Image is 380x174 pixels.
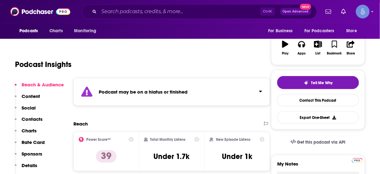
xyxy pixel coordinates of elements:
button: Play [277,37,293,59]
span: Charts [49,27,63,35]
input: Search podcasts, credits, & more... [99,7,260,17]
button: Reach & Audience [15,82,64,93]
button: Social [15,105,36,116]
h3: Under 1.7k [154,152,190,161]
p: Details [22,162,37,168]
button: Rate Card [15,139,45,151]
button: open menu [300,25,343,37]
h3: Under 1k [222,152,252,161]
p: Sponsors [22,151,42,157]
h1: Podcast Insights [15,60,72,69]
div: List [316,52,321,55]
button: open menu [15,25,46,37]
span: For Business [268,27,293,35]
section: Click to expand status details [73,78,270,106]
label: My Notes [277,161,359,172]
strong: Podcast may be on a hiatus or finished [99,89,187,95]
button: tell me why sparkleTell Me Why [277,76,359,89]
div: Search podcasts, credits, & more... [82,4,317,19]
button: Sponsors [15,151,42,162]
span: Ctrl K [260,8,275,16]
button: Open AdvancedNew [280,8,312,15]
span: Logged in as Spiral5-G1 [356,5,370,18]
a: Get this podcast via API [286,135,351,150]
button: open menu [70,25,104,37]
button: Content [15,93,40,105]
a: Pro website [352,157,363,163]
span: Tell Me Why [311,80,333,85]
button: Show profile menu [356,5,370,18]
a: Contact This Podcast [277,94,359,106]
p: Charts [22,128,37,134]
div: Play [282,52,289,55]
button: Bookmark [326,37,342,59]
p: 39 [96,150,117,163]
button: Apps [293,37,310,59]
a: Charts [45,25,67,37]
h2: Reach [73,121,88,127]
span: Open Advanced [283,10,309,13]
span: For Podcasters [304,27,334,35]
div: Apps [298,52,306,55]
a: Show notifications dropdown [339,6,348,17]
h2: New Episode Listens [216,137,250,142]
button: Details [15,162,37,174]
p: Reach & Audience [22,82,64,88]
button: List [310,37,326,59]
img: Podchaser - Follow, Share and Rate Podcasts [10,6,70,18]
a: Show notifications dropdown [323,6,334,17]
h2: Total Monthly Listens [150,137,186,142]
p: Contacts [22,116,42,122]
button: Share [343,37,359,59]
div: Share [347,52,355,55]
button: open menu [342,25,365,37]
p: Rate Card [22,139,45,145]
h2: Power Score™ [86,137,111,142]
p: Social [22,105,36,111]
span: More [347,27,357,35]
div: Bookmark [327,52,342,55]
button: open menu [264,25,301,37]
span: New [300,4,311,10]
button: Charts [15,128,37,139]
button: Contacts [15,116,42,128]
img: User Profile [356,5,370,18]
span: Monitoring [74,27,96,35]
span: Podcasts [19,27,38,35]
img: Podchaser Pro [352,158,363,163]
img: tell me why sparkle [304,80,309,85]
p: Content [22,93,40,99]
span: Get this podcast via API [297,140,346,145]
button: Export One-Sheet [277,111,359,124]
